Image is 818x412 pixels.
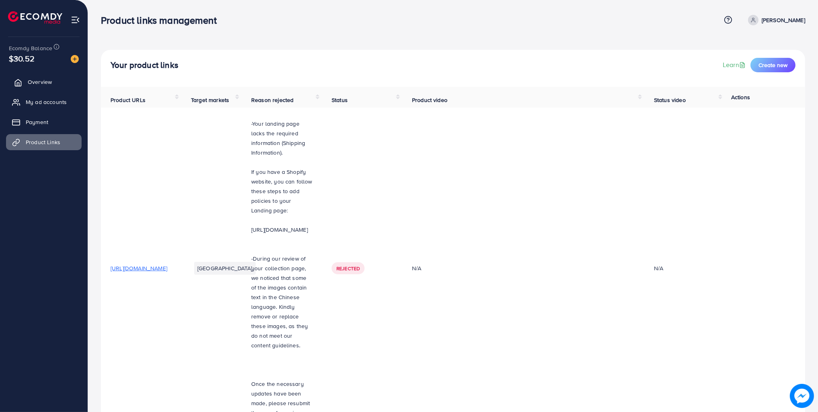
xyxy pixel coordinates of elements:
[336,265,360,272] span: Rejected
[251,96,293,104] span: Reason rejected
[251,225,312,235] p: [URL][DOMAIN_NAME]
[71,15,80,24] img: menu
[71,55,79,63] img: image
[26,98,67,106] span: My ad accounts
[101,14,223,26] h3: Product links management
[412,264,635,272] div: N/A
[251,254,312,350] p: -During our review of your collection page, we noticed that some of the images contain text in th...
[194,262,256,275] li: [GEOGRAPHIC_DATA]
[26,138,60,146] span: Product Links
[191,96,229,104] span: Target markets
[412,96,447,104] span: Product video
[723,60,747,69] a: Learn
[28,78,52,86] span: Overview
[26,118,48,126] span: Payment
[251,167,312,215] p: If you have a Shopify website, you can follow these steps to add policies to your Landing page:
[251,119,312,157] p: -Your landing page lacks the required information (Shipping Information).
[654,264,663,272] div: N/A
[654,96,686,104] span: Status video
[6,94,82,110] a: My ad accounts
[759,61,787,69] span: Create new
[790,384,814,408] img: image
[6,114,82,130] a: Payment
[8,11,62,24] img: logo
[745,15,805,25] a: [PERSON_NAME]
[6,74,82,90] a: Overview
[9,44,52,52] span: Ecomdy Balance
[332,96,348,104] span: Status
[111,60,178,70] h4: Your product links
[750,58,795,72] button: Create new
[6,134,82,150] a: Product Links
[762,15,805,25] p: [PERSON_NAME]
[111,96,146,104] span: Product URLs
[111,264,167,272] span: [URL][DOMAIN_NAME]
[9,53,35,64] span: $30.52
[731,93,750,101] span: Actions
